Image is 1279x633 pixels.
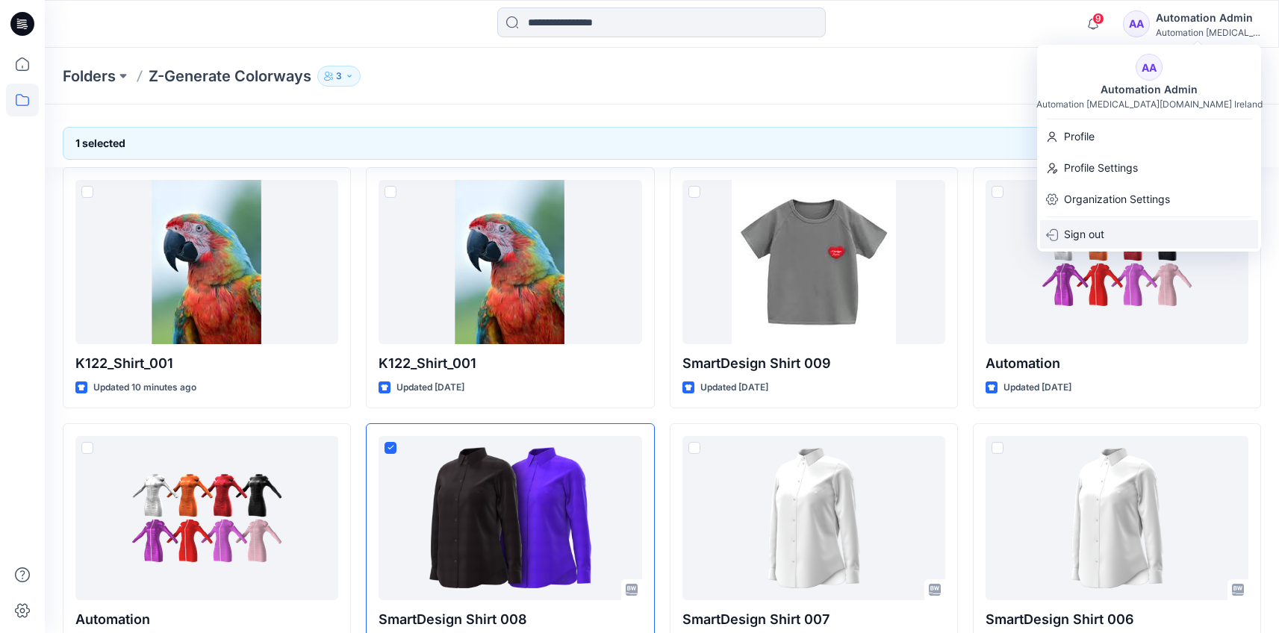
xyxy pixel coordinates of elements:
[336,68,342,84] p: 3
[700,380,768,396] p: Updated [DATE]
[75,353,338,374] p: K122_Shirt_001
[1092,81,1207,99] div: Automation Admin
[986,609,1248,630] p: SmartDesign Shirt 006
[379,353,641,374] p: K122_Shirt_001
[1156,9,1260,27] div: Automation Admin
[93,380,196,396] p: Updated 10 minutes ago
[1092,13,1104,25] span: 9
[1036,99,1263,110] div: Automation [MEDICAL_DATA][DOMAIN_NAME] Ireland
[75,609,338,630] p: Automation
[1064,220,1104,249] p: Sign out
[682,353,945,374] p: SmartDesign Shirt 009
[379,609,641,630] p: SmartDesign Shirt 008
[1064,122,1095,151] p: Profile
[149,66,311,87] p: Z-Generate Colorways
[1037,154,1261,182] a: Profile Settings
[1156,27,1260,38] div: Automation [MEDICAL_DATA]...
[396,380,464,396] p: Updated [DATE]
[1136,54,1163,81] div: AA
[1064,185,1170,213] p: Organization Settings
[682,609,945,630] p: SmartDesign Shirt 007
[1037,122,1261,151] a: Profile
[1003,380,1071,396] p: Updated [DATE]
[1037,185,1261,213] a: Organization Settings
[63,66,116,87] a: Folders
[1123,10,1150,37] div: AA
[317,66,361,87] button: 3
[986,353,1248,374] p: Automation
[75,134,125,152] h6: 1 selected
[1064,154,1138,182] p: Profile Settings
